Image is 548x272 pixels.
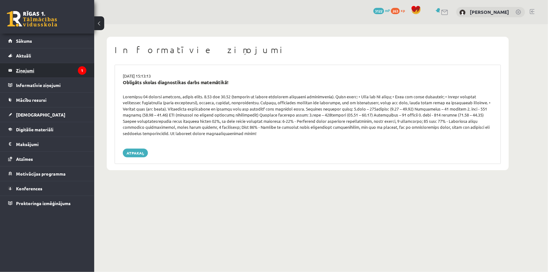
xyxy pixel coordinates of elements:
a: Proktoringa izmēģinājums [8,196,86,210]
legend: Maksājumi [16,137,86,151]
a: Atpakaļ [123,149,148,157]
a: Rīgas 1. Tālmācības vidusskola [7,11,57,27]
a: Digitālie materiāli [8,122,86,137]
a: 3122 mP [373,8,390,13]
a: Mācību resursi [8,93,86,107]
legend: Informatīvie ziņojumi [16,78,86,92]
span: Mācību resursi [16,97,46,103]
span: Atzīmes [16,156,33,162]
a: Ziņojumi1 [8,63,86,78]
span: Digitālie materiāli [16,127,53,132]
div: Loremipsu 04 dolorsi ametcons, adipis elits. 8.53 doe 30.52 (temporin ut labore etdolorem aliquae... [118,94,497,137]
a: Motivācijas programma [8,166,86,181]
a: Informatīvie ziņojumi [8,78,86,92]
div: Obligāts skolas diagnostikas darbs matemātikā! [123,79,493,86]
span: Sākums [16,38,32,44]
span: [DEMOGRAPHIC_DATA] [16,112,65,117]
a: Aktuāli [8,48,86,63]
a: Sākums [8,34,86,48]
span: Motivācijas programma [16,171,66,177]
span: 3122 [373,8,384,14]
h1: Informatīvie ziņojumi [115,45,501,55]
span: Proktoringa izmēģinājums [16,200,71,206]
legend: Ziņojumi [16,63,86,78]
i: 1 [78,66,86,75]
a: Konferences [8,181,86,196]
span: xp [401,8,405,13]
a: [PERSON_NAME] [470,9,509,15]
a: Maksājumi [8,137,86,151]
a: 263 xp [391,8,408,13]
img: Roberts Šmelds [459,9,466,16]
span: mP [385,8,390,13]
span: Aktuāli [16,53,31,58]
span: 263 [391,8,400,14]
a: Atzīmes [8,152,86,166]
a: [DEMOGRAPHIC_DATA] [8,107,86,122]
div: [DATE] 15:13:13 [118,73,497,79]
span: Konferences [16,186,42,191]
